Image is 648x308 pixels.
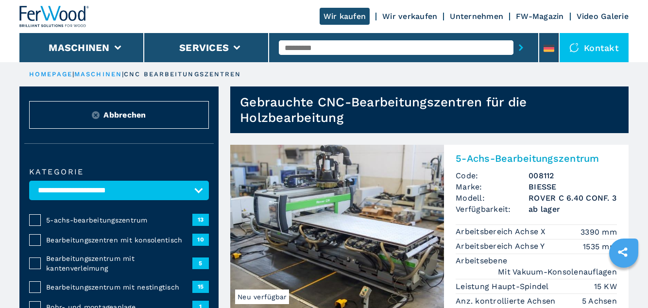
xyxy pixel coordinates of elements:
[320,8,370,25] a: Wir kaufen
[74,70,122,78] a: maschinen
[192,234,209,245] span: 10
[450,12,503,21] a: Unternehmen
[46,235,192,245] span: Bearbeitungszentren mit konsolentisch
[456,170,529,181] span: Code:
[611,240,635,264] a: sharethis
[46,254,192,273] span: Bearbeitungszentrum mit kantenverleimung
[122,70,124,78] span: |
[456,192,529,204] span: Modell:
[49,42,109,53] button: Maschinen
[19,6,89,27] img: Ferwood
[46,215,192,225] span: 5-achs-bearbeitungszentrum
[560,33,629,62] div: Kontakt
[179,42,229,53] button: Services
[580,226,617,238] em: 3390 mm
[103,109,146,120] span: Abbrechen
[583,241,617,252] em: 1535 mm
[607,264,641,301] iframe: Chat
[582,295,617,307] em: 5 Achsen
[192,257,209,269] span: 5
[192,214,209,225] span: 13
[513,36,529,59] button: submit-button
[456,204,529,215] span: Verfügbarkeit:
[456,241,547,252] p: Arbeitsbereich Achse Y
[29,70,72,78] a: HOMEPAGE
[240,94,629,125] h1: Gebrauchte CNC-Bearbeitungszentren für die Holzbearbeitung
[456,296,558,307] p: Anz. kontrollierte Achsen
[456,153,617,164] h2: 5-Achs-Bearbeitungszentrum
[235,290,289,304] span: Neu verfügbar
[498,266,617,277] em: Mit Vakuum-Konsolenauflagen
[92,111,100,119] img: Reset
[594,281,617,292] em: 15 KW
[456,256,510,266] p: Arbeitsebene
[529,170,617,181] h3: 008112
[529,192,617,204] h3: ROVER C 6.40 CONF. 3
[456,226,548,237] p: Arbeitsbereich Achse X
[569,43,579,52] img: Kontakt
[516,12,564,21] a: FW-Magazin
[456,181,529,192] span: Marke:
[124,70,241,79] p: cnc bearbeitungszentren
[192,281,209,292] span: 15
[46,282,192,292] span: Bearbeitungszentrum mit nestingtisch
[456,281,551,292] p: Leistung Haupt-Spindel
[72,70,74,78] span: |
[29,101,209,129] button: ResetAbbrechen
[529,204,617,215] span: ab lager
[529,181,617,192] h3: BIESSE
[29,168,209,176] label: Kategorie
[382,12,437,21] a: Wir verkaufen
[577,12,629,21] a: Video Galerie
